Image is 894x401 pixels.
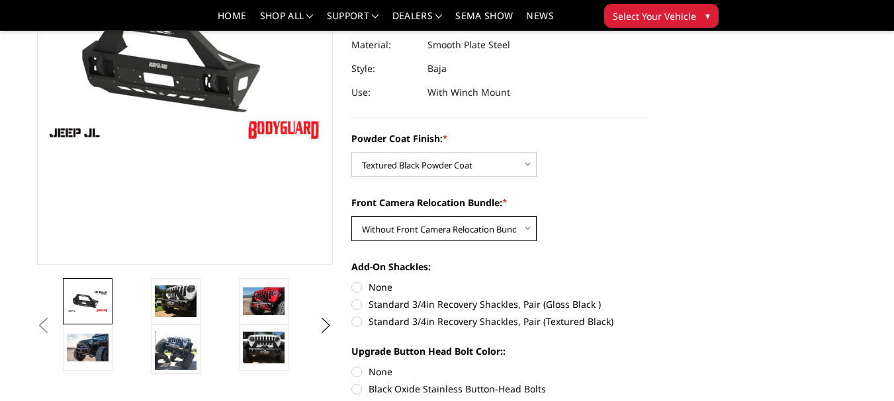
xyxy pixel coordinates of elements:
a: shop all [260,11,314,30]
a: Dealers [392,11,443,30]
label: Front Camera Relocation Bundle: [351,196,648,209]
dt: Use: [351,81,418,104]
label: None [351,280,648,294]
dd: Smooth Plate Steel [427,33,510,57]
label: Standard 3/4in Recovery Shackles, Pair (Gloss Black ) [351,297,648,311]
img: Jeep JL Stubby Front Bumper - with Baja Bar [67,289,109,312]
label: Upgrade Button Head Bolt Color:: [351,344,648,358]
img: Jeep JL Stubby Front Bumper - with Baja Bar [243,332,285,363]
img: Jeep JL Stubby Front Bumper - with Baja Bar [155,285,197,316]
span: Select Your Vehicle [613,9,696,23]
a: Home [218,11,246,30]
button: Previous [34,316,54,336]
dd: With Winch Mount [427,81,510,104]
label: None [351,365,648,379]
dt: Style: [351,57,418,81]
label: Standard 3/4in Recovery Shackles, Pair (Textured Black) [351,314,648,328]
label: Add-On Shackles: [351,260,648,273]
dt: Material: [351,33,418,57]
span: ▾ [705,9,710,22]
label: Black Oxide Stainless Button-Head Bolts [351,382,648,396]
img: Jeep JL Stubby Front Bumper - with Baja Bar [243,287,285,315]
a: News [526,11,553,30]
img: Jeep JL Stubby Front Bumper - with Baja Bar [155,328,197,370]
label: Powder Coat Finish: [351,131,648,145]
button: Select Your Vehicle [604,4,719,28]
img: Jeep JL Stubby Front Bumper - with Baja Bar [67,334,109,361]
a: Support [327,11,379,30]
a: SEMA Show [455,11,513,30]
button: Next [316,316,336,336]
dd: Baja [427,57,447,81]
